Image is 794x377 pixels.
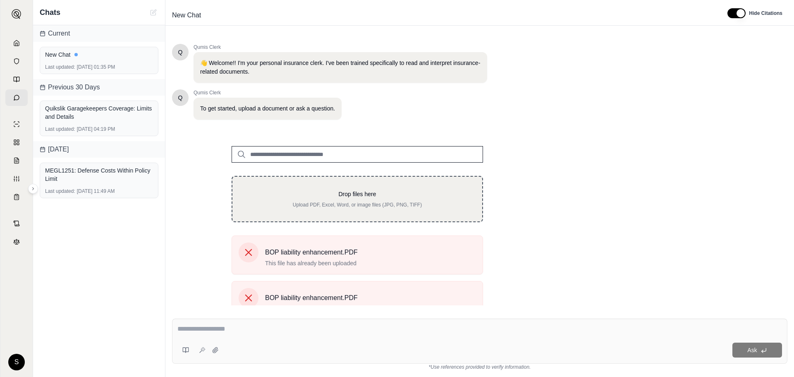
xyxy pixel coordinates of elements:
[8,354,25,370] div: S
[45,166,153,183] div: MEGL1251: Defense Costs Within Policy Limit
[749,10,782,17] span: Hide Citations
[12,9,22,19] img: Expand sidebar
[200,59,481,76] p: 👋 Welcome!! I'm your personal insurance clerk. I've been trained specifically to read and interpr...
[200,104,335,113] p: To get started, upload a document or ask a question.
[178,94,183,102] span: Hello
[178,48,183,56] span: Hello
[45,126,75,132] span: Last updated:
[45,64,153,70] div: [DATE] 01:35 PM
[5,152,28,169] a: Claim Coverage
[747,347,757,353] span: Ask
[148,7,158,17] button: New Chat
[265,293,476,303] span: BOP liability enhancement.PDF
[45,188,153,195] div: [DATE] 11:49 AM
[265,247,358,257] span: BOP liability enhancement.PDF
[45,188,75,195] span: Last updated:
[265,259,358,267] span: This file has already been uploaded
[5,89,28,106] a: Chat
[169,9,717,22] div: Edit Title
[33,141,165,158] div: [DATE]
[5,215,28,232] a: Contract Analysis
[5,116,28,132] a: Single Policy
[33,25,165,42] div: Current
[5,170,28,187] a: Custom Report
[732,343,782,358] button: Ask
[40,7,60,18] span: Chats
[45,64,75,70] span: Last updated:
[28,184,38,194] button: Expand sidebar
[8,6,25,22] button: Expand sidebar
[33,79,165,96] div: Previous 30 Days
[45,104,153,121] div: Quikslik Garagekeepers Coverage: Limits and Details
[172,364,787,370] div: *Use references provided to verify information.
[194,89,342,96] span: Qumis Clerk
[194,44,487,50] span: Qumis Clerk
[246,190,469,198] p: Drop files here
[246,202,469,208] p: Upload PDF, Excel, Word, or image files (JPG, PNG, TIFF)
[5,53,28,70] a: Documents Vault
[45,126,153,132] div: [DATE] 04:19 PM
[5,233,28,250] a: Legal Search Engine
[5,134,28,151] a: Policy Comparisons
[5,35,28,51] a: Home
[5,71,28,88] a: Prompt Library
[5,189,28,205] a: Coverage Table
[169,9,204,22] span: New Chat
[265,305,476,321] span: File did not upload correctly. If you are using ImageRight or another document provider, please m...
[45,50,153,59] div: New Chat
